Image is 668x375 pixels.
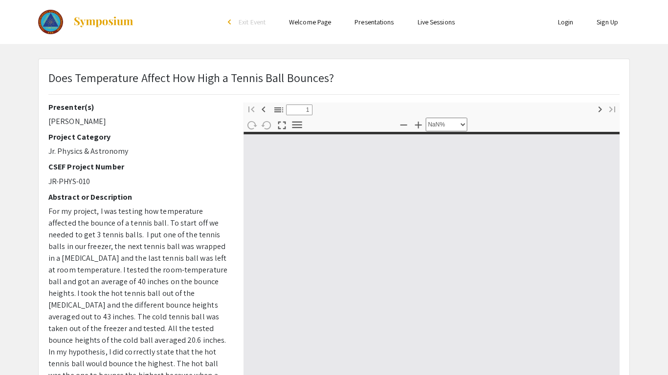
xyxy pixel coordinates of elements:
[243,102,260,116] button: First page
[355,18,394,26] a: Presentations
[48,69,334,86] p: Does Temperature Affect How High a Tennis Ball Bounces?
[38,10,63,34] img: The 2023 Colorado Science & Engineering Fair
[73,16,134,28] img: Symposium by ForagerOne
[48,132,229,142] h2: Project Category
[286,104,312,115] input: Page
[592,102,608,116] button: Next Page
[289,118,305,132] button: Tools
[425,118,467,131] select: Zoom
[273,117,290,131] button: Switch to Presentation Mode
[418,18,455,26] a: Live Sessions
[48,103,229,112] h2: Presenter(s)
[38,10,134,34] a: The 2023 Colorado Science & Engineering Fair
[255,102,272,116] button: Previous Page
[48,146,229,157] p: Jr. Physics & Astronomy
[258,118,275,132] button: Rotate Counterclockwise
[228,19,234,25] div: arrow_back_ios
[604,102,621,116] button: Last page
[289,18,331,26] a: Welcome Page
[243,118,260,132] button: Rotate Clockwise
[48,176,229,187] p: JR-PHYS-010
[48,116,229,127] p: [PERSON_NAME]
[410,117,426,131] button: Zoom In
[239,18,266,26] span: Exit Event
[270,103,287,117] button: Toggle Sidebar
[558,18,574,26] a: Login
[48,192,229,202] h2: Abstract or Description
[597,18,618,26] a: Sign Up
[395,117,412,131] button: Zoom Out
[48,162,229,171] h2: CSEF Project Number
